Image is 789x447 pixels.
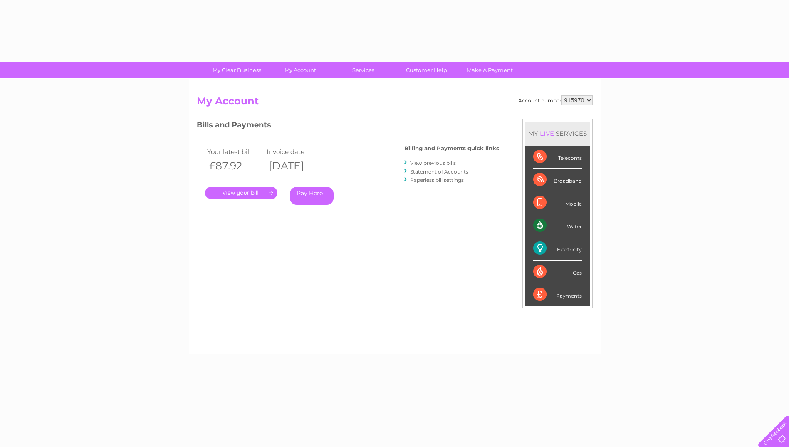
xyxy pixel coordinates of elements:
div: Account number [518,95,593,105]
div: Payments [533,283,582,306]
a: My Clear Business [203,62,271,78]
div: MY SERVICES [525,122,590,145]
a: Paperless bill settings [410,177,464,183]
div: Broadband [533,169,582,191]
a: Pay Here [290,187,334,205]
a: Services [329,62,398,78]
h2: My Account [197,95,593,111]
div: Gas [533,261,582,283]
a: View previous bills [410,160,456,166]
div: Electricity [533,237,582,260]
a: Statement of Accounts [410,169,468,175]
div: Telecoms [533,146,582,169]
a: . [205,187,277,199]
a: Make A Payment [455,62,524,78]
div: Water [533,214,582,237]
th: [DATE] [265,157,324,174]
h4: Billing and Payments quick links [404,145,499,151]
a: Customer Help [392,62,461,78]
td: Invoice date [265,146,324,157]
td: Your latest bill [205,146,265,157]
h3: Bills and Payments [197,119,499,134]
th: £87.92 [205,157,265,174]
div: Mobile [533,191,582,214]
a: My Account [266,62,334,78]
div: LIVE [538,129,556,137]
